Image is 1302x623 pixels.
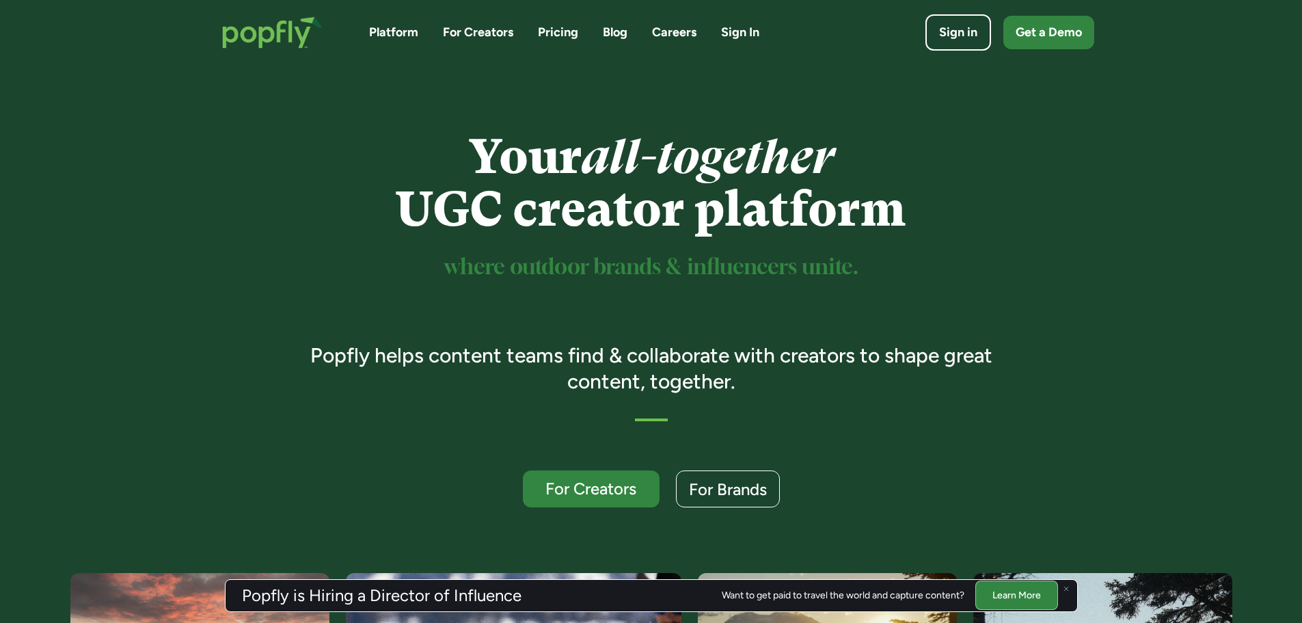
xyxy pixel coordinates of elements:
a: Pricing [538,24,578,41]
div: Sign in [939,24,977,41]
div: Get a Demo [1016,24,1082,41]
a: Get a Demo [1003,16,1094,49]
a: For Creators [523,470,660,507]
a: Platform [369,24,418,41]
a: Learn More [975,581,1058,610]
div: Want to get paid to travel the world and capture content? [722,590,964,601]
a: For Brands [676,470,780,507]
a: Sign in [925,14,991,51]
a: Careers [652,24,696,41]
div: For Creators [535,480,647,497]
a: Blog [603,24,627,41]
a: Sign In [721,24,759,41]
a: home [208,3,336,62]
h3: Popfly helps content teams find & collaborate with creators to shape great content, together. [290,343,1012,394]
div: For Brands [689,481,767,498]
em: all-together [582,129,834,185]
sup: where outdoor brands & influencers unite. [444,257,858,278]
h1: Your UGC creator platform [290,131,1012,236]
a: For Creators [443,24,513,41]
h3: Popfly is Hiring a Director of Influence [242,587,521,604]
